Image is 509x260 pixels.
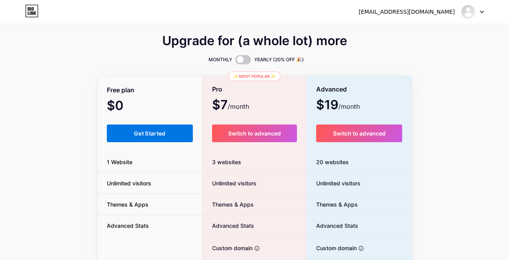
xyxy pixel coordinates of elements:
[307,200,358,209] span: Themes & Apps
[254,56,304,64] span: YEARLY (20% OFF 🎉)
[333,130,386,137] span: Switch to advanced
[339,102,360,111] span: /month
[107,125,193,142] button: Get Started
[107,83,134,97] span: Free plan
[203,244,253,252] span: Custom domain
[97,179,161,187] span: Unlimited visitors
[97,158,142,166] span: 1 Website
[307,222,358,230] span: Advanced Stats
[212,125,297,142] button: Switch to advanced
[316,100,360,111] span: $19
[203,152,307,173] div: 3 websites
[228,71,280,81] div: ✨ Most popular ✨
[209,56,232,64] span: MONTHLY
[307,244,357,252] span: Custom domain
[307,179,361,187] span: Unlimited visitors
[107,101,145,112] span: $0
[228,102,249,111] span: /month
[212,100,249,111] span: $7
[162,36,347,46] span: Upgrade for (a whole lot) more
[203,200,254,209] span: Themes & Apps
[316,125,402,142] button: Switch to advanced
[203,222,254,230] span: Advanced Stats
[316,82,347,96] span: Advanced
[307,152,412,173] div: 20 websites
[359,8,455,16] div: [EMAIL_ADDRESS][DOMAIN_NAME]
[212,82,222,96] span: Pro
[134,130,166,137] span: Get Started
[97,200,158,209] span: Themes & Apps
[461,4,476,19] img: centiiscorch
[203,179,256,187] span: Unlimited visitors
[97,222,158,230] span: Advanced Stats
[228,130,281,137] span: Switch to advanced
